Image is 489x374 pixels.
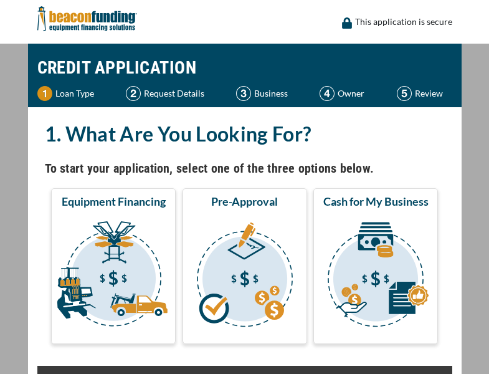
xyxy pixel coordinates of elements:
p: Loan Type [55,86,94,101]
h2: 1. What Are You Looking For? [45,120,445,148]
img: Step 3 [236,86,251,101]
button: Cash for My Business [313,188,438,344]
img: Step 4 [320,86,335,101]
h1: CREDIT APPLICATION [37,50,452,86]
button: Pre-Approval [183,188,307,344]
p: Owner [338,86,364,101]
img: Equipment Financing [54,214,173,338]
img: Cash for My Business [316,214,435,338]
p: This application is secure [355,14,452,29]
span: Pre-Approval [211,194,278,209]
h4: To start your application, select one of the three options below. [45,158,445,179]
p: Request Details [144,86,204,101]
img: Step 5 [397,86,412,101]
p: Review [415,86,443,101]
img: Step 2 [126,86,141,101]
p: Business [254,86,288,101]
img: Pre-Approval [185,214,305,338]
span: Equipment Financing [62,194,166,209]
img: Step 1 [37,86,52,101]
span: Cash for My Business [323,194,429,209]
button: Equipment Financing [51,188,176,344]
img: lock icon to convery security [342,17,352,29]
